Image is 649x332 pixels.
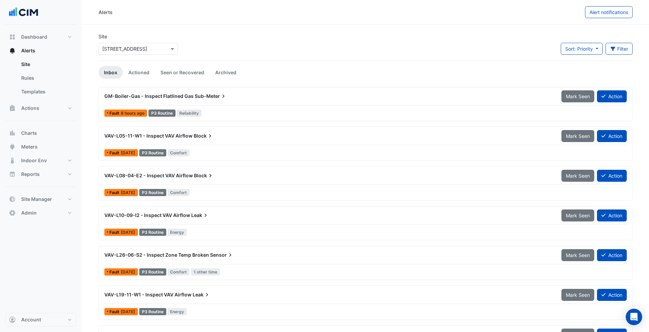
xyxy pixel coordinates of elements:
app-icon: Site Manager [9,196,16,203]
button: Action [597,90,627,102]
span: Tue 01-Jul-2025 11:45 AEST [121,309,135,314]
button: Reports [5,167,77,181]
span: Mark Seen [566,252,590,258]
span: Mon 18-Aug-2025 06:45 AEST [121,150,135,155]
app-icon: Meters [9,143,16,150]
span: Energy [168,229,187,236]
span: Comfort [168,268,190,276]
span: Admin [21,209,37,216]
button: Mark Seen [561,209,594,221]
a: Templates [16,85,77,99]
div: P3 Routine [139,229,166,236]
app-icon: Dashboard [9,34,16,40]
label: Site [99,33,107,40]
button: Mark Seen [561,289,594,301]
span: Site Manager [21,196,52,203]
span: Comfort [168,149,190,156]
span: GM-Boiler-Gas - Inspect Flatlined Gas [104,93,194,99]
a: Actioned [123,66,155,79]
button: Mark Seen [561,90,594,102]
app-icon: Admin [9,209,16,216]
span: Thu 21-Aug-2025 06:45 AEST [121,111,144,116]
span: 1 other time [191,268,220,276]
span: Dashboard [21,34,47,40]
span: Fault [109,151,121,155]
span: Alert notifications [589,9,628,15]
a: Archived [210,66,242,79]
span: Actions [21,105,39,112]
app-icon: Alerts [9,47,16,54]
button: Action [597,209,627,221]
span: VAV-L05-11-W1 - Inspect VAV Airflow [104,133,193,139]
a: Inbox [99,66,123,79]
div: P3 Routine [139,268,166,276]
div: Alerts [99,9,113,16]
div: P3 Routine [139,308,166,315]
span: Sensor [210,252,234,258]
span: Fault [109,310,121,314]
span: Reports [21,171,40,178]
div: P3 Routine [148,110,176,117]
span: Thu 07-Aug-2025 13:00 AEST [121,230,135,235]
span: Alerts [21,47,35,54]
span: Fault [109,191,121,195]
a: Site [16,58,77,71]
span: VAV-L26-06-S2 - Inspect Zone Temp Broken [104,252,209,258]
span: Mark Seen [566,213,590,218]
a: Rules [16,71,77,85]
a: Seen or Recovered [155,66,210,79]
span: VAV-L10-09-I2 - Inspect VAV Airflow [104,212,190,218]
button: Indoor Env [5,154,77,167]
span: Block [194,172,214,179]
span: Wed 23-Jul-2025 13:15 AEST [121,269,135,274]
span: Fault [109,270,121,274]
button: Admin [5,206,77,220]
button: Action [597,289,627,301]
button: Charts [5,126,77,140]
div: P3 Routine [139,149,166,156]
span: Mark Seen [566,292,590,298]
span: Fault [109,230,121,234]
span: Meters [21,143,38,150]
span: Account [21,316,41,323]
span: Energy [168,308,187,315]
span: Leak [193,291,210,298]
button: Action [597,249,627,261]
app-icon: Actions [9,105,16,112]
span: Mark Seen [566,173,590,179]
span: Sub-Meter [195,93,227,100]
button: Sort: Priority [561,43,603,55]
button: Action [597,170,627,182]
button: Mark Seen [561,130,594,142]
div: P3 Routine [139,189,166,196]
span: Leak [191,212,209,219]
button: Filter [606,43,633,55]
button: Alert notifications [585,6,633,18]
button: Mark Seen [561,170,594,182]
span: Indoor Env [21,157,47,164]
div: Alerts [5,58,77,101]
button: Alerts [5,44,77,58]
button: Dashboard [5,30,77,44]
app-icon: Indoor Env [9,157,16,164]
span: Reliability [177,110,202,117]
span: Fri 15-Aug-2025 08:15 AEST [121,190,135,195]
span: Block [194,132,213,139]
span: Mark Seen [566,133,590,139]
button: Meters [5,140,77,154]
button: Mark Seen [561,249,594,261]
span: Mark Seen [566,93,590,99]
button: Action [597,130,627,142]
span: Comfort [168,189,190,196]
span: Sort: Priority [565,46,593,52]
app-icon: Charts [9,130,16,137]
span: VAV-L08-04-E2 - Inspect VAV Airflow [104,173,193,178]
button: Site Manager [5,192,77,206]
span: Charts [21,130,37,137]
img: Company Logo [8,5,39,19]
button: Account [5,313,77,327]
button: Actions [5,101,77,115]
span: Fault [109,111,121,115]
app-icon: Reports [9,171,16,178]
span: VAV-L19-11-W1 - Inspect VAV Airflow [104,292,192,297]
